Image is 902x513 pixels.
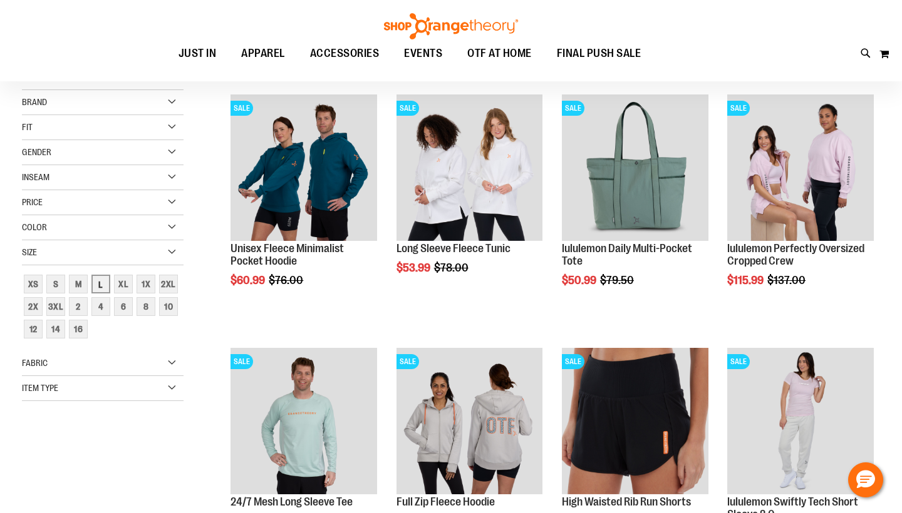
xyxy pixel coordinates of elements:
[22,295,44,318] a: 2X
[22,197,43,207] span: Price
[562,348,708,496] a: High Waisted Rib Run ShortsSALE
[397,94,543,241] img: Product image for Fleece Long Sleeve
[241,39,285,68] span: APPAREL
[562,274,598,287] span: $50.99
[44,273,67,295] a: S
[404,39,442,68] span: EVENTS
[434,262,470,274] span: $78.00
[22,147,51,157] span: Gender
[229,39,298,68] a: APPAREL
[727,354,750,369] span: SALE
[90,295,112,318] a: 4
[44,318,67,340] a: 14
[231,274,267,287] span: $60.99
[557,39,641,68] span: FINAL PUSH SALE
[67,318,90,340] a: 16
[69,275,88,293] div: M
[727,274,765,287] span: $115.99
[22,122,33,132] span: Fit
[382,13,520,39] img: Shop Orangetheory
[22,247,37,257] span: Size
[562,94,708,241] img: lululemon Daily Multi-Pocket Tote
[135,273,157,295] a: 1X
[91,275,110,293] div: L
[231,94,377,241] img: Unisex Fleece Minimalist Pocket Hoodie
[848,462,883,497] button: Hello, have a question? Let’s chat.
[397,242,511,255] a: Long Sleeve Fleece Tunic
[22,273,44,295] a: XS
[22,222,47,232] span: Color
[727,101,750,116] span: SALE
[135,295,157,318] a: 8
[46,320,65,338] div: 14
[90,273,112,295] a: L
[224,88,383,318] div: product
[44,295,67,318] a: 3XL
[231,354,253,369] span: SALE
[46,275,65,293] div: S
[562,242,692,267] a: lululemon Daily Multi-Pocket Tote
[727,94,874,243] a: lululemon Perfectly Oversized Cropped CrewSALE
[159,297,178,316] div: 10
[544,39,654,68] a: FINAL PUSH SALE
[231,242,344,267] a: Unisex Fleece Minimalist Pocket Hoodie
[767,274,807,287] span: $137.00
[166,39,229,68] a: JUST IN
[397,101,419,116] span: SALE
[562,495,691,508] a: High Waisted Rib Run Shorts
[67,273,90,295] a: M
[298,39,392,68] a: ACCESSORIES
[231,101,253,116] span: SALE
[112,295,135,318] a: 6
[67,295,90,318] a: 2
[179,39,217,68] span: JUST IN
[455,39,544,68] a: OTF AT HOME
[22,358,48,368] span: Fabric
[231,495,353,508] a: 24/7 Mesh Long Sleeve Tee
[562,354,584,369] span: SALE
[22,97,47,107] span: Brand
[600,274,636,287] span: $79.50
[157,295,180,318] a: 10
[467,39,532,68] span: OTF AT HOME
[721,88,880,318] div: product
[397,94,543,243] a: Product image for Fleece Long SleeveSALE
[157,273,180,295] a: 2XL
[397,495,495,508] a: Full Zip Fleece Hoodie
[310,39,380,68] span: ACCESSORIES
[231,348,377,494] img: Main Image of 1457095
[137,297,155,316] div: 8
[390,88,549,306] div: product
[24,275,43,293] div: XS
[562,348,708,494] img: High Waisted Rib Run Shorts
[24,320,43,338] div: 12
[159,275,178,293] div: 2XL
[397,348,543,496] a: Main Image of 1457091SALE
[397,262,432,274] span: $53.99
[391,39,455,68] a: EVENTS
[22,383,58,393] span: Item Type
[114,275,133,293] div: XL
[562,101,584,116] span: SALE
[22,318,44,340] a: 12
[231,94,377,243] a: Unisex Fleece Minimalist Pocket HoodieSALE
[269,274,305,287] span: $76.00
[91,297,110,316] div: 4
[727,242,864,267] a: lululemon Perfectly Oversized Cropped Crew
[727,94,874,241] img: lululemon Perfectly Oversized Cropped Crew
[727,348,874,496] a: lululemon Swiftly Tech Short Sleeve 2.0SALE
[69,320,88,338] div: 16
[556,88,715,318] div: product
[112,273,135,295] a: XL
[397,348,543,494] img: Main Image of 1457091
[69,297,88,316] div: 2
[22,172,49,182] span: Inseam
[114,297,133,316] div: 6
[137,275,155,293] div: 1X
[397,354,419,369] span: SALE
[562,94,708,243] a: lululemon Daily Multi-Pocket ToteSALE
[46,297,65,316] div: 3XL
[24,297,43,316] div: 2X
[231,348,377,496] a: Main Image of 1457095SALE
[727,348,874,494] img: lululemon Swiftly Tech Short Sleeve 2.0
